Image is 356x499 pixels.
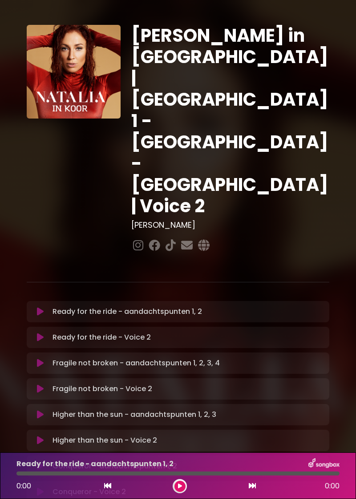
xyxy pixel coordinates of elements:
[27,25,121,119] img: YTVS25JmS9CLUqXqkEhs
[131,25,329,217] h1: [PERSON_NAME] in [GEOGRAPHIC_DATA] | [GEOGRAPHIC_DATA] 1 - [GEOGRAPHIC_DATA] - [GEOGRAPHIC_DATA] ...
[325,481,340,491] span: 0:00
[53,384,152,394] p: Fragile not broken - Voice 2
[131,220,329,230] h3: [PERSON_NAME]
[53,306,202,317] p: Ready for the ride - aandachtspunten 1, 2
[53,435,157,446] p: Higher than the sun - Voice 2
[16,459,174,469] p: Ready for the ride - aandachtspunten 1, 2
[16,481,31,491] span: 0:00
[53,409,216,420] p: Higher than the sun - aandachtspunten 1, 2, 3
[308,458,340,470] img: songbox-logo-white.png
[53,358,220,368] p: Fragile not broken - aandachtspunten 1, 2, 3, 4
[53,332,151,343] p: Ready for the ride - Voice 2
